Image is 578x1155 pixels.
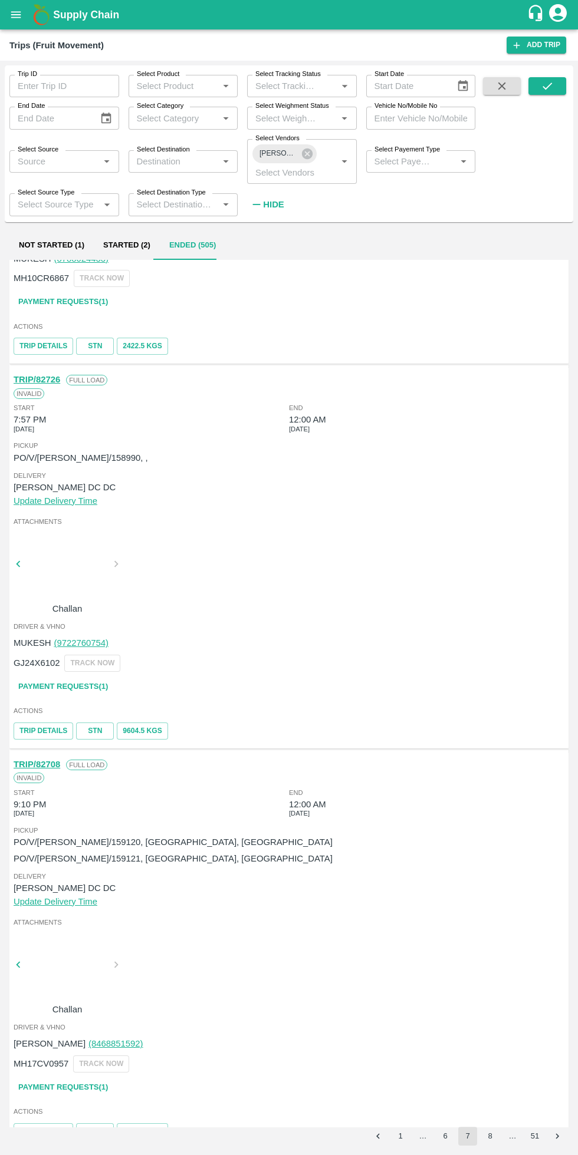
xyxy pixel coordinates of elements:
input: Select Weighment Status [251,110,318,126]
input: Select Source Type [13,197,96,212]
span: End [289,402,303,413]
button: Open [99,197,114,212]
label: Select Source [18,145,58,154]
button: Ended (505) [160,232,225,260]
input: Select Payement Type [370,154,438,169]
button: Open [218,197,234,212]
span: [DATE] [289,424,310,434]
label: Start Date [375,70,404,79]
p: [PERSON_NAME] DC DC [14,481,564,494]
button: Open [456,154,471,169]
input: Select Vendors [251,165,318,180]
a: Trip Details [14,1123,73,1140]
a: Payment Requests(1) [14,676,113,697]
input: End Date [9,107,90,129]
p: PO/V/[PERSON_NAME]/158990, , [14,451,564,464]
p: MH17CV0957 [14,1057,68,1070]
div: 12:00 AM [289,413,326,426]
label: Trip ID [18,70,37,79]
b: Supply Chain [53,9,119,21]
a: STN [76,722,114,740]
button: Open [99,154,114,169]
span: Driver & VHNo [14,621,564,632]
p: [PERSON_NAME] DC DC [14,882,564,895]
label: Select Destination Type [137,188,206,197]
span: Actions [14,705,564,716]
a: STN [76,1123,114,1140]
span: [DATE] [14,424,34,434]
a: Update Delivery Time [14,496,97,506]
span: Start [14,787,34,798]
button: Go to page 51 [526,1127,544,1146]
input: Select Product [132,78,215,94]
p: PO/V/[PERSON_NAME]/159120, [GEOGRAPHIC_DATA], [GEOGRAPHIC_DATA] [14,836,564,849]
button: Go to page 1 [391,1127,410,1146]
a: Payment Requests(1) [14,292,113,312]
a: Update Delivery Time [14,897,97,906]
div: 9:10 PM [14,798,46,811]
input: Enter Vehicle No/Mobile No [366,107,476,129]
p: Challan [23,1003,111,1016]
a: Payment Requests(1) [14,1077,113,1098]
a: TRIP/82708 [14,760,60,769]
div: customer-support [527,4,547,25]
button: Open [337,78,352,94]
div: account of current user [547,2,569,27]
button: Started (2) [94,232,160,260]
label: Select Tracking Status [255,70,321,79]
span: Full Load [66,760,107,770]
p: PO/V/[PERSON_NAME]/159121, [GEOGRAPHIC_DATA], [GEOGRAPHIC_DATA] [14,852,564,865]
span: Pickup [14,440,564,451]
button: Open [337,111,352,126]
a: Trip Details [14,338,73,355]
button: Open [218,111,234,126]
a: (8468851592) [88,1039,143,1048]
input: Select Category [132,110,215,126]
button: Go to next page [548,1127,567,1146]
button: Not Started (1) [9,232,94,260]
input: Source [13,154,96,169]
label: Select Destination [137,145,190,154]
span: Actions [14,1106,564,1117]
button: Choose date [452,75,474,97]
span: Invalid [14,388,44,399]
strong: Hide [263,200,284,209]
span: MUKESH [14,254,51,263]
input: Enter Trip ID [9,75,119,97]
span: Driver & VHNo [14,1022,564,1032]
span: Delivery [14,470,564,481]
div: [PERSON_NAME] (Rajasthan Freight Carriers) -Padru, Barmer-7597705476 [252,144,317,163]
a: (9722760754) [54,638,109,648]
input: Start Date [366,75,447,97]
label: Select Product [137,70,179,79]
span: Start [14,402,34,413]
div: … [413,1131,432,1142]
p: Challan [23,602,111,615]
span: [PERSON_NAME] (Rajasthan Freight Carriers) -Padru, Barmer-7597705476 [252,147,304,160]
span: Full Load [66,375,107,385]
span: [DATE] [14,808,34,819]
label: Select Vendors [255,134,300,143]
span: Pickup [14,825,564,836]
div: 12:00 AM [289,798,326,811]
button: page 7 [458,1127,477,1146]
span: [PERSON_NAME] [14,1039,86,1048]
input: Select Destination Type [132,197,215,212]
button: 5785.5 Kgs [117,1123,168,1140]
nav: pagination navigation [367,1127,569,1146]
label: Select Category [137,101,183,111]
button: open drawer [2,1,29,28]
label: Select Weighment Status [255,101,329,111]
a: Supply Chain [53,6,527,23]
button: 2422.5 Kgs [117,338,168,355]
div: 7:57 PM [14,413,46,426]
a: STN [76,338,114,355]
button: Hide [247,194,287,214]
input: Destination [132,154,215,169]
span: Actions [14,321,564,332]
input: Select Tracking Status [251,78,318,94]
button: Go to previous page [369,1127,387,1146]
span: Attachments [14,516,564,527]
label: Select Source Type [18,188,74,197]
span: Delivery [14,871,564,882]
